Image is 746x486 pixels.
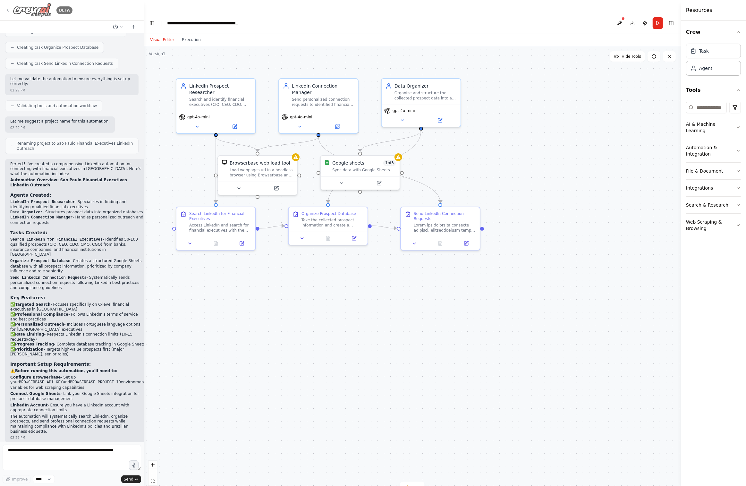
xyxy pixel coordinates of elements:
[231,240,253,247] button: Open in side panel
[15,312,68,317] strong: Professional Compliance
[149,51,165,56] div: Version 1
[315,137,444,203] g: Edge from 8fa6030f-5962-45c6-93e7-b107b42cba01 to 65e45c35-3d2f-4641-b6be-f0fe44176e30
[381,78,461,127] div: Data OrganizerOrganize and structure the collected prospect data into a comprehensive database fo...
[19,380,63,385] code: BROWSERBASE_API_KEY
[686,197,741,213] button: Search & Research
[427,240,454,247] button: No output available
[213,137,261,151] g: Edge from e3cf0a8a-8351-413f-bf67-54b984f68949 to 957c3381-80cd-4461-af96-2365e5483c84
[394,83,457,89] div: Data Organizer
[301,217,364,228] div: Take the collected prospect information and create a structured database with the following colum...
[10,275,145,291] p: - Systematically sends personalized connection requests following LinkedIn best practices and com...
[176,78,256,134] div: LinkedIn Prospect ResearcherSearch and identify financial executives (CIO, CEO, CDO, CMO, CGO) fr...
[230,160,290,166] div: Browserbase web load tool
[260,223,284,232] g: Edge from 532a671c-378b-46ba-8c9a-ea4939faf1bf to 9a2ddec3-c9ef-4690-94e8-d5ea955d5d3d
[17,103,97,108] span: Validating tools and automation workflow
[124,477,133,482] span: Send
[10,200,75,204] code: LinkedIn Prospect Researcher
[10,162,145,177] p: Perfect! I've created a comprehensive LinkedIn automation for connecting with financial executive...
[357,130,424,151] g: Edge from 8ba19812-d41c-48b2-9652-ccefe28af434 to 777ac82d-f803-4b36-9075-9f227cc83dc6
[10,215,72,220] code: LinkedIn Connection Manager
[10,230,47,235] strong: Tasks Created:
[10,210,43,215] code: Data Organizer
[15,322,64,327] strong: Personalized Outreach
[10,237,103,242] code: Search LinkedIn for Financial Executives
[400,207,480,251] div: Send LinkedIn Connection RequestsLorem ips dolorsita consecte adipisci, elitseddoeiusm temp incid...
[176,207,256,251] div: Search LinkedIn for Financial ExecutivesAccess LinkedIn and search for financial executives with ...
[10,192,51,198] strong: Agents Created:
[129,460,139,470] button: Click to speak your automation idea
[15,302,50,307] strong: Targeted Search
[610,51,645,62] button: Hide Tools
[110,23,126,31] button: Switch to previous chat
[10,375,145,390] p: - Set up your and environment variables for web scraping capabilities
[222,160,227,165] img: BrowserbaseLoadTool
[56,6,72,14] div: BETA
[278,78,359,134] div: LinkedIn Connection ManagerSend personalized connection requests to identified financial executiv...
[167,20,239,26] nav: breadcrumb
[292,97,354,107] div: Send personalized connection requests to identified financial executives in [GEOGRAPHIC_DATA], en...
[16,141,133,151] span: Renaming project to Sao Paulo Financial Executives LinkedIn Outreach
[301,211,356,216] div: Organize Prospect Database
[12,477,28,482] span: Improve
[10,391,145,401] p: - Link your Google Sheets integration for prospect database management
[254,137,322,151] g: Edge from 8fa6030f-5962-45c6-93e7-b107b42cba01 to 957c3381-80cd-4461-af96-2365e5483c84
[699,48,709,54] div: Task
[146,36,178,44] button: Visual Editor
[325,160,330,165] img: Google Sheets
[383,160,396,166] span: Number of enabled actions
[10,200,145,210] li: - Specializes in finding and identifying qualified financial executives
[128,23,139,31] button: Start a new chat
[422,116,458,124] button: Open in side panel
[414,211,476,221] div: Send LinkedIn Connection Requests
[10,88,133,93] div: 02:29 PM
[10,125,110,130] div: 02:29 PM
[455,240,477,247] button: Open in side panel
[10,362,91,367] strong: Important Setup Requirements:
[332,160,364,166] div: Google sheets
[686,81,741,99] button: Tools
[187,115,210,120] span: gpt-4o-mini
[10,302,145,357] p: ✅ - Focuses specifically on C-level financial executives in [GEOGRAPHIC_DATA] ✅ - Follows LinkedI...
[189,211,251,221] div: Search LinkedIn for Financial Executives
[686,23,741,41] button: Crew
[686,163,741,179] button: File & Document
[148,477,157,486] button: fit view
[414,223,476,233] div: Lorem ips dolorsita consecte adipisci, elitseddoeiusm temp incididuntut laboreetdo magnaali en ad...
[10,77,133,87] p: Let me validate the automation to ensure everything is set up correctly:
[70,380,121,385] code: BROWSERBASE_PROJECT_ID
[202,240,230,247] button: No output available
[15,369,117,373] strong: Before running this automation, you'll need to:
[315,234,342,242] button: No output available
[10,276,87,280] code: Send LinkedIn Connection Requests
[15,332,44,337] strong: Rate Limiting
[686,116,741,139] button: AI & Machine Learning
[361,179,397,187] button: Open in side panel
[320,155,400,190] div: Google SheetsGoogle sheets1of3Sync data with Google Sheets
[121,475,141,483] button: Send
[372,223,397,232] g: Edge from 9a2ddec3-c9ef-4690-94e8-d5ea955d5d3d to 65e45c35-3d2f-4641-b6be-f0fe44176e30
[10,215,145,225] li: - Handles personalized outreach and connection requests
[3,475,30,483] button: Improve
[288,207,368,245] div: Organize Prospect DatabaseTake the collected prospect information and create a structured databas...
[230,167,293,178] div: Load webpages url in a headless browser using Browserbase and return the contents
[10,259,145,274] p: - Creates a structured Google Sheets database with all prospect information, prioritized by compa...
[10,391,61,396] strong: Connect Google Sheets
[393,108,415,113] span: gpt-4o-mini
[10,259,70,263] code: Organize Prospect Database
[10,237,145,257] p: - Identifies 50-100 qualified prospects (CIO, CEO, CDO, CMO, CGO) from banks, insurance companies...
[686,139,741,162] button: Automation & Integration
[10,119,110,124] p: Let me suggest a project name for this automation:
[622,54,641,59] span: Hide Tools
[217,155,298,195] div: BrowserbaseLoadToolBrowserbase web load toolLoad webpages url in a headless browser using Browser...
[686,180,741,196] button: Integrations
[17,61,113,66] span: Creating task Send LinkedIn Connection Requests
[189,223,251,233] div: Access LinkedIn and search for financial executives with the following criteria: - Location: [GEO...
[699,65,712,72] div: Agent
[17,45,98,50] span: Creating task Organize Prospect Database
[148,19,157,28] button: Hide left sidebar
[10,414,145,434] p: The automation will systematically search LinkedIn, organize prospects, and send professional con...
[325,130,424,203] g: Edge from 8ba19812-d41c-48b2-9652-ccefe28af434 to 9a2ddec3-c9ef-4690-94e8-d5ea955d5d3d
[686,214,741,237] button: Web Scraping & Browsing
[686,6,712,14] h4: Resources
[258,184,294,192] button: Open in side panel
